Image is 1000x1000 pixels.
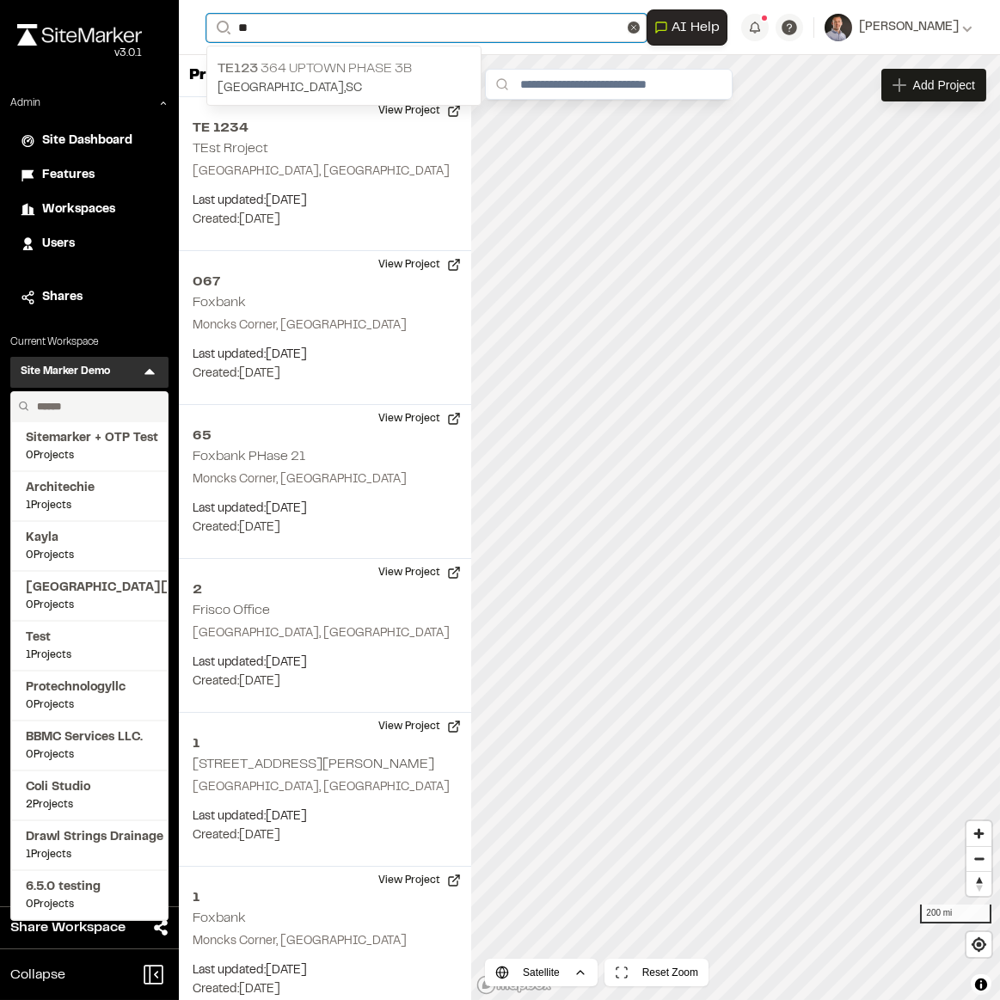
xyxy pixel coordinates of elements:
[966,932,991,957] button: Find my location
[26,828,153,847] span: Drawl Strings Drainage
[21,364,110,381] h3: Site Marker Demo
[21,288,158,307] a: Shares
[26,429,153,463] a: Sitemarker + OTP Test0Projects
[476,975,552,995] a: Mapbox logo
[189,64,254,88] p: Projects
[193,932,457,951] p: Moncks Corner, [GEOGRAPHIC_DATA]
[42,235,75,254] span: Users
[193,672,457,691] p: Created: [DATE]
[966,846,991,871] button: Zoom out
[26,647,153,663] span: 1 Projects
[218,79,470,98] p: [GEOGRAPHIC_DATA] , SC
[42,200,115,219] span: Workspaces
[193,470,457,489] p: Moncks Corner, [GEOGRAPHIC_DATA]
[193,653,457,672] p: Last updated: [DATE]
[913,77,975,94] span: Add Project
[26,498,153,513] span: 1 Projects
[672,17,720,38] span: AI Help
[920,905,991,923] div: 200 mi
[17,46,142,61] div: Oh geez...please don't...
[26,678,153,697] span: Protechnologyllc
[193,733,457,754] h2: 1
[193,163,457,181] p: [GEOGRAPHIC_DATA], [GEOGRAPHIC_DATA]
[193,316,457,335] p: Moncks Corner, [GEOGRAPHIC_DATA]
[368,97,471,125] button: View Project
[42,166,95,185] span: Features
[193,426,457,446] h2: 65
[26,529,153,563] a: Kayla0Projects
[193,887,457,908] h2: 1
[193,518,457,537] p: Created: [DATE]
[193,624,457,643] p: [GEOGRAPHIC_DATA], [GEOGRAPHIC_DATA]
[10,334,169,350] p: Current Workspace
[368,559,471,586] button: View Project
[647,9,727,46] button: Open AI Assistant
[42,132,132,150] span: Site Dashboard
[193,580,457,600] h2: 2
[825,14,972,41] button: [PERSON_NAME]
[26,598,153,613] span: 0 Projects
[193,272,457,292] h2: 067
[26,828,153,862] a: Drawl Strings Drainage1Projects
[193,961,457,980] p: Last updated: [DATE]
[26,728,153,747] span: BBMC Services LLC.
[193,346,457,365] p: Last updated: [DATE]
[42,288,83,307] span: Shares
[10,965,65,985] span: Collapse
[26,429,153,448] span: Sitemarker + OTP Test
[21,235,158,254] a: Users
[368,251,471,279] button: View Project
[21,200,158,219] a: Workspaces
[26,579,153,613] a: [GEOGRAPHIC_DATA][US_STATE]0Projects
[26,678,153,713] a: Protechnologyllc0Projects
[193,118,457,138] h2: TE 1234
[193,365,457,383] p: Created: [DATE]
[10,917,126,938] span: Share Workspace
[971,974,991,995] button: Toggle attribution
[193,297,246,309] h2: Foxbank
[193,758,434,770] h2: [STREET_ADDRESS][PERSON_NAME]
[26,878,153,897] span: 6.5.0 testing
[193,980,457,999] p: Created: [DATE]
[193,451,305,463] h2: Foxbank PHase 21
[26,448,153,463] span: 0 Projects
[21,166,158,185] a: Features
[26,479,153,513] a: Architechie1Projects
[368,867,471,894] button: View Project
[17,24,142,46] img: rebrand.png
[26,697,153,713] span: 0 Projects
[193,826,457,845] p: Created: [DATE]
[193,778,457,797] p: [GEOGRAPHIC_DATA], [GEOGRAPHIC_DATA]
[10,95,40,111] p: Admin
[26,728,153,763] a: BBMC Services LLC.0Projects
[218,63,258,75] span: TE123
[26,778,153,797] span: Coli Studio
[193,211,457,230] p: Created: [DATE]
[26,629,153,663] a: Test1Projects
[485,959,598,986] button: Satellite
[966,871,991,896] button: Reset bearing to north
[859,18,959,37] span: [PERSON_NAME]
[26,797,153,813] span: 2 Projects
[26,847,153,862] span: 1 Projects
[966,872,991,896] span: Reset bearing to north
[26,747,153,763] span: 0 Projects
[647,9,734,46] div: Open AI Assistant
[604,959,709,986] button: Reset Zoom
[26,897,153,912] span: 0 Projects
[21,132,158,150] a: Site Dashboard
[966,847,991,871] span: Zoom out
[966,821,991,846] span: Zoom in
[26,778,153,813] a: Coli Studio2Projects
[206,14,237,42] button: Search
[193,500,457,518] p: Last updated: [DATE]
[193,192,457,211] p: Last updated: [DATE]
[193,143,268,155] h2: TEst Rroject
[26,548,153,563] span: 0 Projects
[193,807,457,826] p: Last updated: [DATE]
[471,55,1000,1000] canvas: Map
[26,579,153,598] span: [GEOGRAPHIC_DATA][US_STATE]
[26,629,153,647] span: Test
[218,58,470,79] p: 364 Uptown Phase 3B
